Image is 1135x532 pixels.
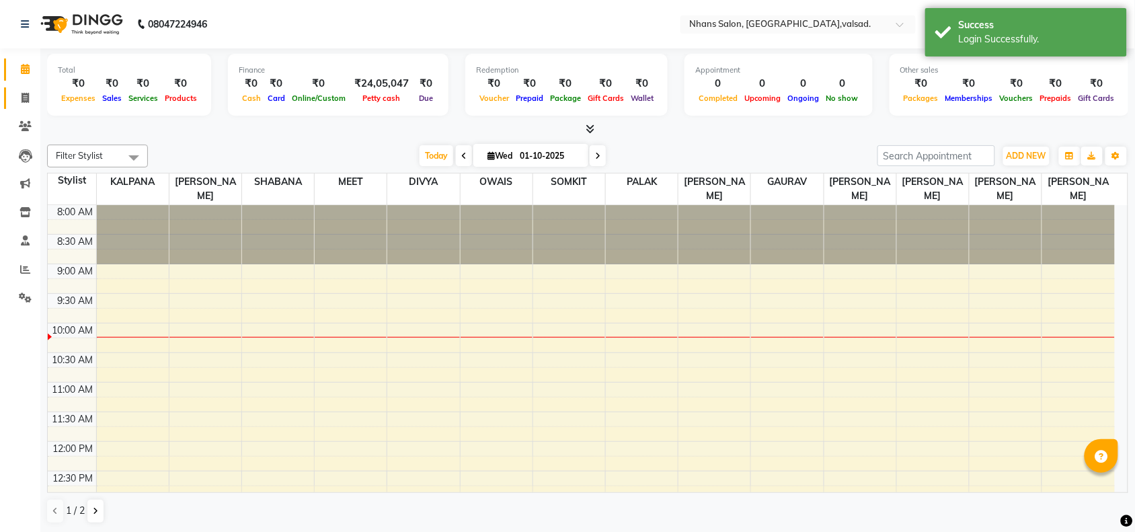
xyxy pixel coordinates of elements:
[996,76,1037,91] div: ₹0
[970,174,1042,204] span: [PERSON_NAME]
[584,93,627,103] span: Gift Cards
[547,93,584,103] span: Package
[414,76,438,91] div: ₹0
[264,93,288,103] span: Card
[1037,93,1075,103] span: Prepaids
[288,93,349,103] span: Online/Custom
[823,93,862,103] span: No show
[959,32,1117,46] div: Login Successfully.
[512,76,547,91] div: ₹0
[50,442,96,456] div: 12:00 PM
[959,18,1117,32] div: Success
[66,504,85,518] span: 1 / 2
[695,76,741,91] div: 0
[1075,93,1118,103] span: Gift Cards
[900,76,942,91] div: ₹0
[50,324,96,338] div: 10:00 AM
[420,145,453,166] span: Today
[678,174,750,204] span: [PERSON_NAME]
[99,93,125,103] span: Sales
[148,5,207,43] b: 08047224946
[99,76,125,91] div: ₹0
[1037,76,1075,91] div: ₹0
[476,76,512,91] div: ₹0
[606,174,678,190] span: PALAK
[741,93,785,103] span: Upcoming
[50,353,96,367] div: 10:30 AM
[785,93,823,103] span: Ongoing
[239,93,264,103] span: Cash
[416,93,436,103] span: Due
[751,174,823,190] span: GAURAV
[484,151,516,161] span: Wed
[288,76,349,91] div: ₹0
[900,93,942,103] span: Packages
[360,93,404,103] span: Petty cash
[533,174,605,190] span: SOMKIT
[942,76,996,91] div: ₹0
[695,93,741,103] span: Completed
[476,93,512,103] span: Voucher
[34,5,126,43] img: logo
[50,471,96,486] div: 12:30 PM
[627,93,657,103] span: Wallet
[1075,76,1118,91] div: ₹0
[55,294,96,308] div: 9:30 AM
[824,174,896,204] span: [PERSON_NAME]
[512,93,547,103] span: Prepaid
[349,76,414,91] div: ₹24,05,047
[1042,174,1115,204] span: [PERSON_NAME]
[161,93,200,103] span: Products
[476,65,657,76] div: Redemption
[1007,151,1046,161] span: ADD NEW
[897,174,969,204] span: [PERSON_NAME]
[58,65,200,76] div: Total
[264,76,288,91] div: ₹0
[741,76,785,91] div: 0
[547,76,584,91] div: ₹0
[516,146,583,166] input: 2025-10-01
[461,174,533,190] span: OWAIS
[55,205,96,219] div: 8:00 AM
[50,383,96,397] div: 11:00 AM
[996,93,1037,103] span: Vouchers
[315,174,387,190] span: MEET
[900,65,1118,76] div: Other sales
[627,76,657,91] div: ₹0
[125,93,161,103] span: Services
[242,174,314,190] span: SHABANA
[50,412,96,426] div: 11:30 AM
[387,174,459,190] span: DIVYA
[125,76,161,91] div: ₹0
[942,93,996,103] span: Memberships
[239,76,264,91] div: ₹0
[56,150,103,161] span: Filter Stylist
[58,76,99,91] div: ₹0
[239,65,438,76] div: Finance
[877,145,995,166] input: Search Appointment
[58,93,99,103] span: Expenses
[823,76,862,91] div: 0
[785,76,823,91] div: 0
[1003,147,1050,165] button: ADD NEW
[695,65,862,76] div: Appointment
[161,76,200,91] div: ₹0
[55,235,96,249] div: 8:30 AM
[48,174,96,188] div: Stylist
[97,174,169,190] span: KALPANA
[55,264,96,278] div: 9:00 AM
[169,174,241,204] span: [PERSON_NAME]
[584,76,627,91] div: ₹0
